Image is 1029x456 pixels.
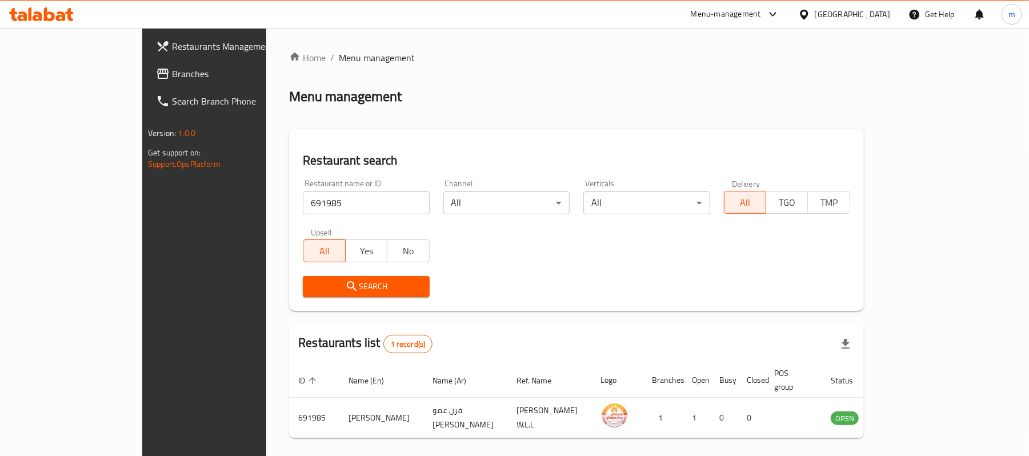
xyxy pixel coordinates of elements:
[172,67,305,81] span: Branches
[298,334,433,353] h2: Restaurants list
[591,363,643,398] th: Logo
[732,179,760,187] label: Delivery
[443,191,570,214] div: All
[172,94,305,108] span: Search Branch Phone
[423,398,507,438] td: فرن عمو [PERSON_NAME]
[729,194,762,211] span: All
[289,51,864,65] nav: breadcrumb
[774,366,808,394] span: POS group
[312,279,420,294] span: Search
[303,152,850,169] h2: Restaurant search
[600,401,629,430] img: Amow Adam Oven
[683,363,710,398] th: Open
[148,126,176,141] span: Version:
[289,398,339,438] td: 691985
[583,191,710,214] div: All
[303,276,429,297] button: Search
[516,374,566,387] span: Ref. Name
[643,398,683,438] td: 1
[147,60,314,87] a: Branches
[172,39,305,53] span: Restaurants Management
[738,363,765,398] th: Closed
[766,191,808,214] button: TGO
[387,239,429,262] button: No
[1008,8,1015,21] span: m
[643,363,683,398] th: Branches
[303,239,345,262] button: All
[831,374,868,387] span: Status
[308,243,341,259] span: All
[349,374,399,387] span: Name (En)
[148,157,221,171] a: Support.OpsPlatform
[812,194,845,211] span: TMP
[831,411,859,425] div: OPEN
[392,243,425,259] span: No
[303,191,429,214] input: Search for restaurant name or ID..
[298,374,320,387] span: ID
[339,51,415,65] span: Menu management
[710,363,738,398] th: Busy
[691,7,761,21] div: Menu-management
[345,239,387,262] button: Yes
[832,330,859,358] div: Export file
[147,87,314,115] a: Search Branch Phone
[147,33,314,60] a: Restaurants Management
[724,191,766,214] button: All
[771,194,803,211] span: TGO
[710,398,738,438] td: 0
[831,412,859,425] span: OPEN
[311,228,332,236] label: Upsell
[384,339,433,350] span: 1 record(s)
[339,398,423,438] td: [PERSON_NAME]
[289,87,402,106] h2: Menu management
[507,398,591,438] td: [PERSON_NAME] W.L.L
[738,398,765,438] td: 0
[383,335,433,353] div: Total records count
[433,374,481,387] span: Name (Ar)
[330,51,334,65] li: /
[289,363,921,438] table: enhanced table
[815,8,890,21] div: [GEOGRAPHIC_DATA]
[350,243,383,259] span: Yes
[683,398,710,438] td: 1
[807,191,850,214] button: TMP
[178,126,195,141] span: 1.0.0
[148,145,201,160] span: Get support on:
